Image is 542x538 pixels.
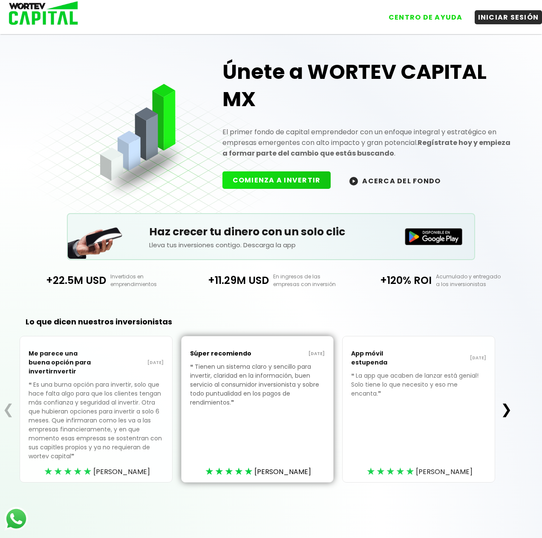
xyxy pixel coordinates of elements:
span: [PERSON_NAME] [93,466,150,477]
p: La app que acaben de lanzar está genial! Solo tiene lo que necesito y eso me encanta. [351,371,486,411]
p: En ingresos de las empresas con inversión [269,273,352,288]
span: ❝ [351,371,356,380]
img: logos_whatsapp-icon.242b2217.svg [4,507,28,531]
strong: Regístrate hoy y empieza a formar parte del cambio que estás buscando [222,138,510,158]
h5: Haz crecer tu dinero con un solo clic [149,224,393,240]
p: App móvil estupenda [351,345,418,371]
span: [PERSON_NAME] [416,466,473,477]
p: Invertidos en emprendimientos [106,273,190,288]
img: Teléfono [68,217,123,259]
p: [DATE] [96,359,164,366]
span: ❝ [190,362,195,371]
p: El primer fondo de capital emprendedor con un enfoque integral y estratégico en empresas emergent... [222,127,515,159]
div: ★★★★★ [367,465,416,478]
p: Lleva tus inversiones contigo. Descarga la app [149,240,393,250]
div: ★★★★★ [44,465,93,478]
p: +11.29M USD [190,273,269,288]
img: Disponible en Google Play [405,228,463,245]
button: CENTRO DE AYUDA [385,10,466,24]
img: wortev-capital-acerca-del-fondo [349,177,358,185]
a: CENTRO DE AYUDA [377,4,466,24]
p: Acumulado y entregado a los inversionistas [432,273,515,288]
p: Tienen un sistema claro y sencillo para invertir, claridad en la información, buen servicio al co... [190,362,325,420]
button: ACERCA DEL FONDO [339,171,451,190]
span: ❞ [71,452,76,460]
button: ❯ [498,401,515,418]
p: Súper recomiendo [190,345,257,362]
div: ★★★★★ [205,465,254,478]
span: ❝ [29,380,33,389]
p: +120% ROI [352,273,432,288]
h1: Únete a WORTEV CAPITAL MX [222,58,515,113]
span: [PERSON_NAME] [254,466,311,477]
p: Es una burna opción para invertir, solo que hace falta algo para que los clientes tengan más conf... [29,380,164,474]
span: ❞ [231,398,236,407]
p: [DATE] [257,350,325,357]
p: [DATE] [419,355,486,362]
p: Me parece una buena opción para invertirnvertir [29,345,96,380]
button: COMIENZA A INVERTIR [222,171,331,189]
a: COMIENZA A INVERTIR [222,175,340,185]
span: ❞ [378,389,383,398]
p: +22.5M USD [27,273,107,288]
